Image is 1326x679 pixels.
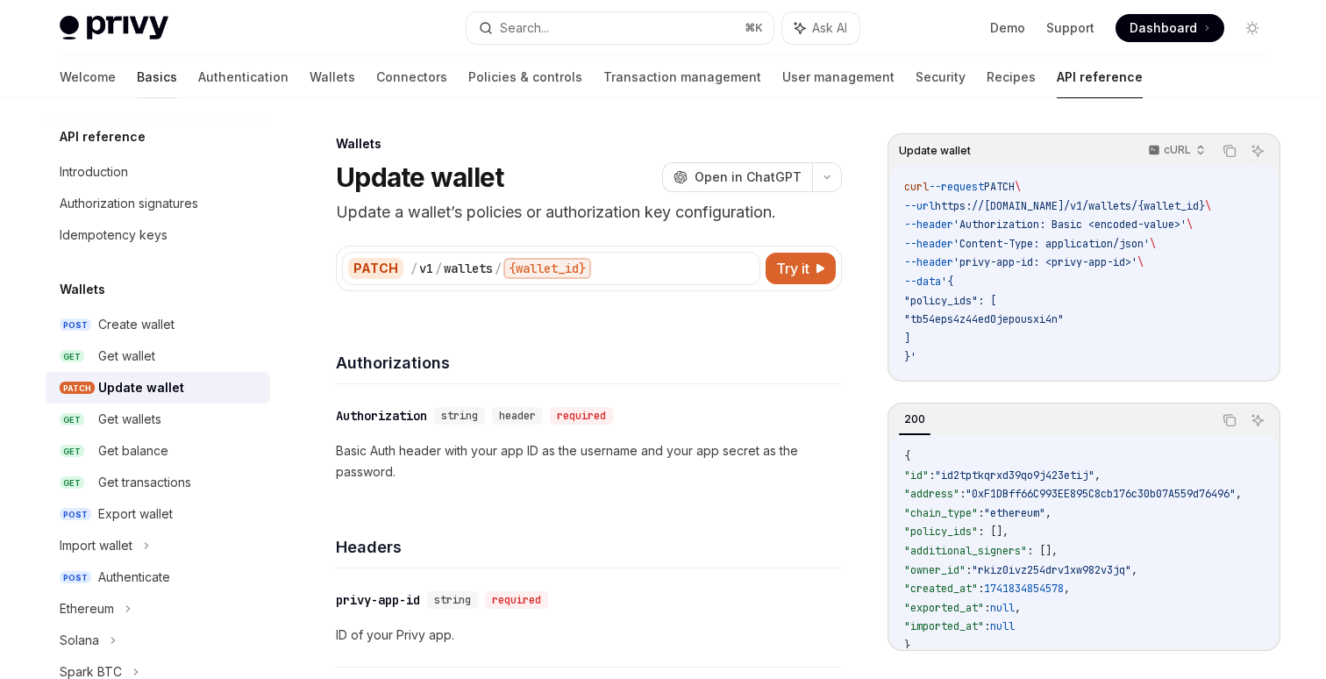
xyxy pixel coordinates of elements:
div: Get wallets [98,409,161,430]
span: 'privy-app-id: <privy-app-id>' [953,255,1137,269]
div: PATCH [348,258,403,279]
span: POST [60,508,91,521]
button: Search...⌘K [467,12,773,44]
div: Authorization signatures [60,193,198,214]
button: Ask AI [1246,139,1269,162]
span: : [984,619,990,633]
a: POSTCreate wallet [46,309,270,340]
span: , [1094,468,1101,482]
p: ID of your Privy app. [336,625,842,646]
div: wallets [444,260,493,277]
div: privy-app-id [336,591,420,609]
div: Introduction [60,161,128,182]
span: "imported_at" [904,619,984,633]
a: Connectors [376,56,447,98]
span: GET [60,476,84,490]
div: Import wallet [60,535,132,556]
span: PATCH [60,382,95,395]
a: GETGet wallet [46,340,270,372]
img: light logo [60,16,168,40]
span: "owner_id" [904,563,966,577]
span: PATCH [984,180,1015,194]
div: Wallets [336,135,842,153]
div: Search... [500,18,549,39]
a: GETGet balance [46,435,270,467]
span: "exported_at" [904,601,984,615]
h4: Authorizations [336,351,842,375]
div: Get wallet [98,346,155,367]
span: "chain_type" [904,506,978,520]
div: Get balance [98,440,168,461]
span: , [1015,601,1021,615]
div: {wallet_id} [503,258,591,279]
button: Ask AI [1246,409,1269,432]
span: --header [904,255,953,269]
span: --header [904,218,953,232]
span: "ethereum" [984,506,1045,520]
button: Toggle dark mode [1238,14,1266,42]
span: : [984,601,990,615]
a: Recipes [987,56,1036,98]
span: "tb54eps4z44ed0jepousxi4n" [904,312,1064,326]
a: Idempotency keys [46,219,270,251]
div: Ethereum [60,598,114,619]
button: Ask AI [782,12,859,44]
span: \ [1187,218,1193,232]
span: string [441,409,478,423]
p: Update a wallet’s policies or authorization key configuration. [336,200,842,225]
a: POSTAuthenticate [46,561,270,593]
a: PATCHUpdate wallet [46,372,270,404]
span: GET [60,350,84,363]
span: --request [929,180,984,194]
button: Copy the contents from the code block [1218,409,1241,432]
span: GET [60,445,84,458]
span: , [1064,582,1070,596]
span: } [904,639,910,653]
button: cURL [1138,136,1213,166]
span: \ [1205,199,1211,213]
div: Authorization [336,407,427,425]
div: required [485,591,548,609]
button: Copy the contents from the code block [1218,139,1241,162]
span: "0xF1DBff66C993EE895C8cb176c30b07A559d76496" [966,487,1236,501]
span: "created_at" [904,582,978,596]
span: '{ [941,275,953,289]
span: : [], [978,525,1009,539]
button: Open in ChatGPT [662,162,812,192]
button: Try it [766,253,836,284]
span: 'Content-Type: application/json' [953,237,1150,251]
h5: API reference [60,126,146,147]
span: : [959,487,966,501]
span: }' [904,350,916,364]
span: --data [904,275,941,289]
div: / [495,260,502,277]
span: , [1236,487,1242,501]
a: POSTExport wallet [46,498,270,530]
div: Update wallet [98,377,184,398]
span: : [929,468,935,482]
a: Basics [137,56,177,98]
a: GETGet transactions [46,467,270,498]
h4: Headers [336,535,842,559]
a: Security [916,56,966,98]
span: , [1045,506,1052,520]
span: --header [904,237,953,251]
h5: Wallets [60,279,105,300]
span: : [978,506,984,520]
span: 'Authorization: Basic <encoded-value>' [953,218,1187,232]
span: "address" [904,487,959,501]
span: Open in ChatGPT [695,168,802,186]
a: Welcome [60,56,116,98]
div: Export wallet [98,504,173,525]
div: v1 [419,260,433,277]
div: Authenticate [98,567,170,588]
span: : [966,563,972,577]
a: Introduction [46,156,270,188]
span: , [1131,563,1137,577]
div: required [550,407,613,425]
span: 1741834854578 [984,582,1064,596]
span: "policy_ids" [904,525,978,539]
a: Dashboard [1116,14,1224,42]
a: Wallets [310,56,355,98]
span: null [990,619,1015,633]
